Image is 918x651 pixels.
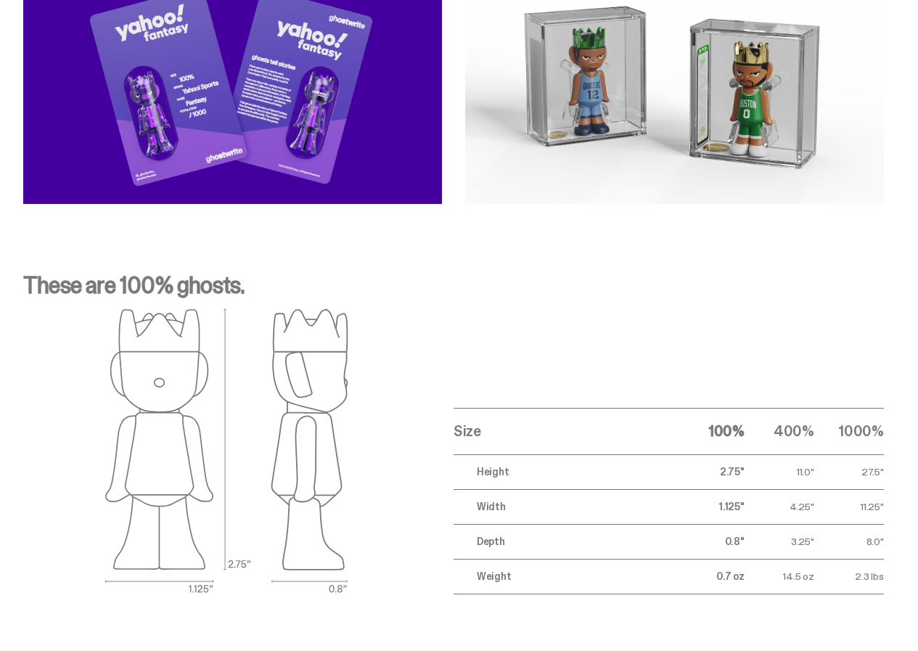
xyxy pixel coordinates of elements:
th: 1000% [814,408,884,454]
th: 100% [675,408,745,454]
td: 27.5" [814,454,884,489]
td: Depth [454,524,675,559]
td: 11.25" [814,489,884,524]
td: 3.25" [745,524,814,559]
td: 14.5 oz [745,559,814,594]
td: 0.8" [675,524,745,559]
td: 4.25" [745,489,814,524]
td: Height [454,454,675,489]
td: Width [454,489,675,524]
td: 0.7 oz [675,559,745,594]
th: Size [454,408,675,454]
td: 2.3 lbs [814,559,884,594]
td: 11.0" [745,454,814,489]
td: 1.125" [675,489,745,524]
td: 2.75" [675,454,745,489]
p: These are 100% ghosts. [23,274,884,308]
td: Weight [454,559,675,594]
td: 8.0" [814,524,884,559]
img: ghost outlines spec [105,308,349,594]
th: 400% [745,408,814,454]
